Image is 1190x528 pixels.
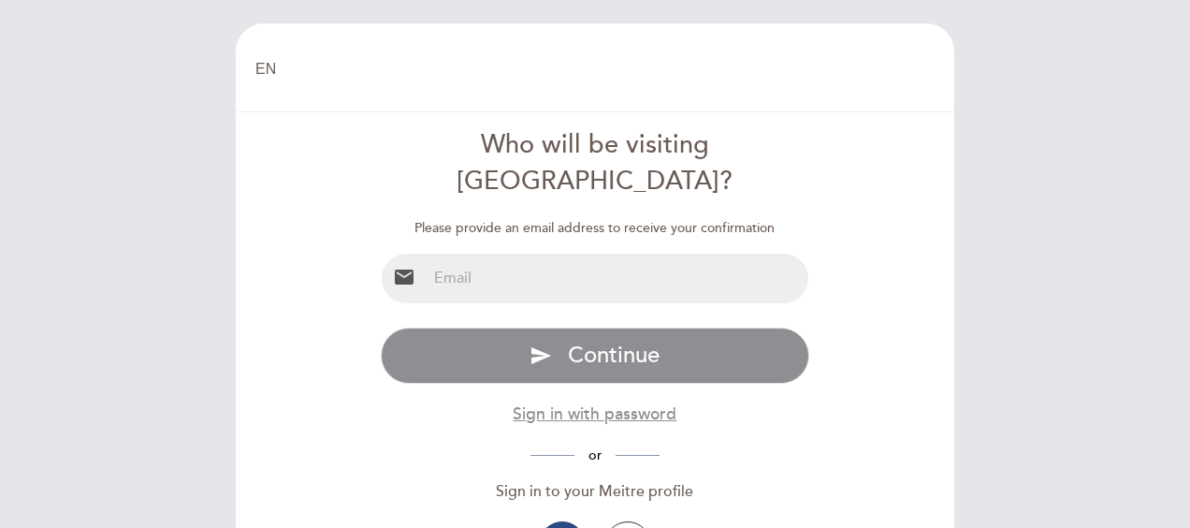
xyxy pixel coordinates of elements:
[574,447,616,463] span: or
[381,127,810,200] div: Who will be visiting [GEOGRAPHIC_DATA]?
[381,219,810,238] div: Please provide an email address to receive your confirmation
[381,481,810,503] div: Sign in to your Meitre profile
[530,345,552,367] i: send
[513,403,676,426] button: Sign in with password
[427,254,809,303] input: Email
[568,342,660,369] span: Continue
[393,266,415,288] i: email
[381,328,810,384] button: send Continue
